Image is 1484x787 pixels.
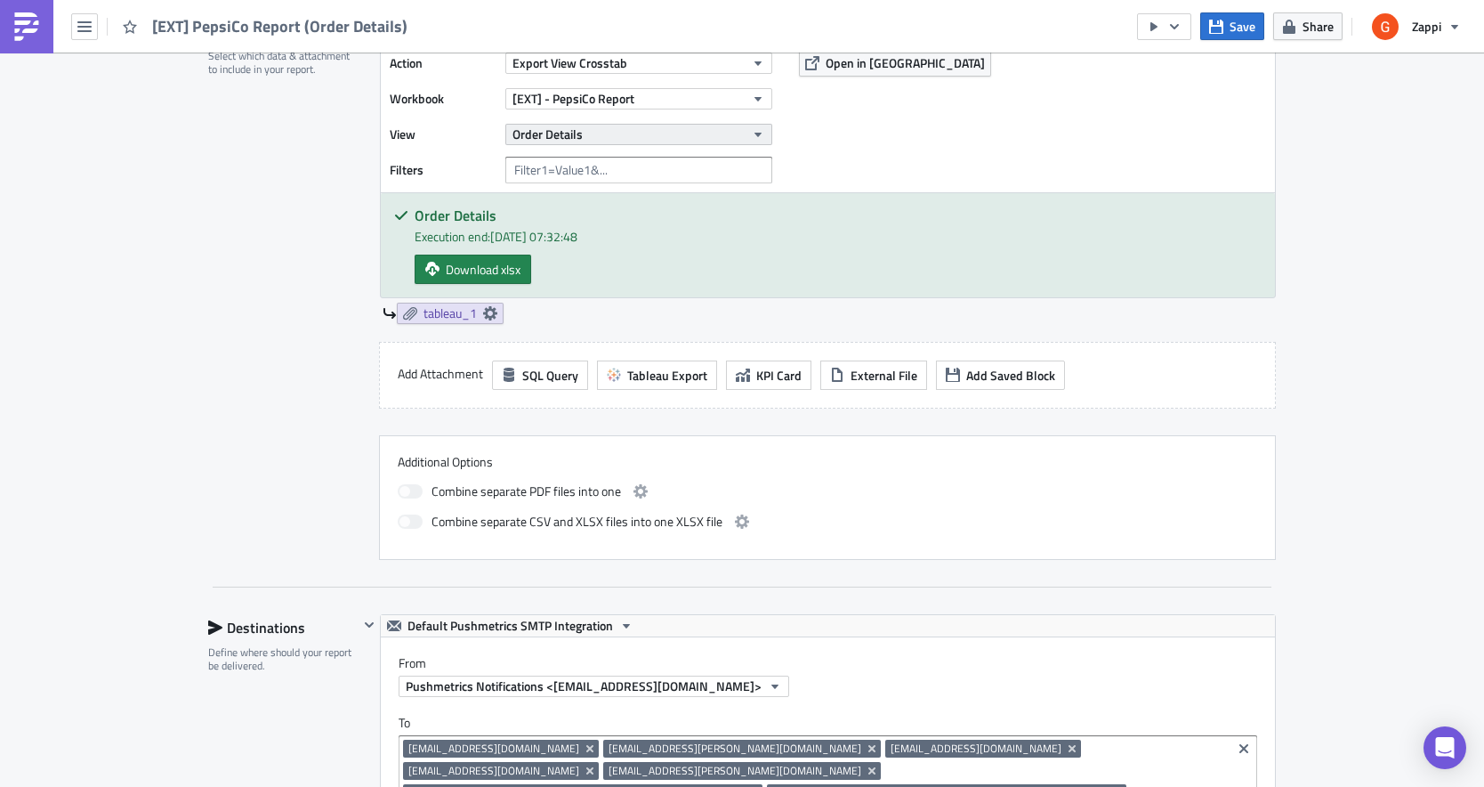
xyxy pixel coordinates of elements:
[826,53,985,72] span: Open in [GEOGRAPHIC_DATA]
[208,614,359,641] div: Destinations
[397,303,504,324] a: tableau_1
[415,255,531,284] a: Download xlsx
[399,655,1275,671] label: From
[1370,12,1400,42] img: Avatar
[820,361,927,390] button: External File
[865,740,881,758] button: Remove Tag
[446,260,520,279] span: Download xlsx
[1412,17,1441,36] span: Zappi
[390,85,496,112] label: Workbook
[505,88,772,110] button: [EXT] - PepsiCo Report
[726,361,811,390] button: KPI Card
[1303,17,1334,36] span: Share
[423,305,477,321] span: tableau_1
[390,157,496,183] label: Filters
[1230,17,1255,36] span: Save
[512,89,634,108] span: [EXT] - PepsiCo Report
[522,366,578,385] span: SQL Query
[7,7,850,21] body: Rich Text Area. Press ALT-0 for help.
[381,615,640,637] button: Default Pushmetrics SMTP Integration
[390,121,496,148] label: View
[627,366,707,385] span: Tableau Export
[609,764,861,778] span: [EMAIL_ADDRESS][PERSON_NAME][DOMAIN_NAME]
[399,676,789,697] button: Pushmetrics Notifications <[EMAIL_ADDRESS][DOMAIN_NAME]>
[431,511,722,532] span: Combine separate CSV and XLSX files into one XLSX file
[505,157,772,183] input: Filter1=Value1&...
[799,50,991,77] button: Open in [GEOGRAPHIC_DATA]
[936,361,1065,390] button: Add Saved Block
[865,762,881,780] button: Remove Tag
[408,742,579,756] span: [EMAIL_ADDRESS][DOMAIN_NAME]
[408,764,579,778] span: [EMAIL_ADDRESS][DOMAIN_NAME]
[505,124,772,145] button: Order Details
[7,7,850,21] p: Please see attached an excel sheet containing the order details for the previous month.
[583,740,599,758] button: Remove Tag
[583,762,599,780] button: Remove Tag
[431,481,621,502] span: Combine separate PDF files into one
[851,366,917,385] span: External File
[398,454,1257,470] label: Additional Options
[390,50,496,77] label: Action
[891,742,1061,756] span: [EMAIL_ADDRESS][DOMAIN_NAME]
[512,53,627,72] span: Export View Crosstab
[208,49,359,77] div: Select which data & attachment to include in your report.
[597,361,717,390] button: Tableau Export
[407,615,613,637] span: Default Pushmetrics SMTP Integration
[1273,12,1343,40] button: Share
[609,742,861,756] span: [EMAIL_ADDRESS][PERSON_NAME][DOMAIN_NAME]
[505,53,772,74] button: Export View Crosstab
[152,16,409,37] span: [EXT] PepsiCo Report (Order Details)
[756,366,802,385] span: KPI Card
[398,361,483,387] label: Add Attachment
[1065,740,1081,758] button: Remove Tag
[966,366,1055,385] span: Add Saved Block
[12,12,41,41] img: PushMetrics
[406,677,762,695] span: Pushmetrics Notifications <[EMAIL_ADDRESS][DOMAIN_NAME]>
[208,645,359,673] div: Define where should your report be delivered.
[1233,738,1254,759] button: Clear selected items
[415,227,1262,246] div: Execution end: [DATE] 07:32:48
[359,614,380,636] button: Hide content
[1424,726,1466,769] div: Open Intercom Messenger
[512,125,583,143] span: Order Details
[399,715,1257,731] label: To
[1361,7,1471,46] button: Zappi
[492,361,588,390] button: SQL Query
[1200,12,1264,40] button: Save
[415,208,1262,223] h5: Order Details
